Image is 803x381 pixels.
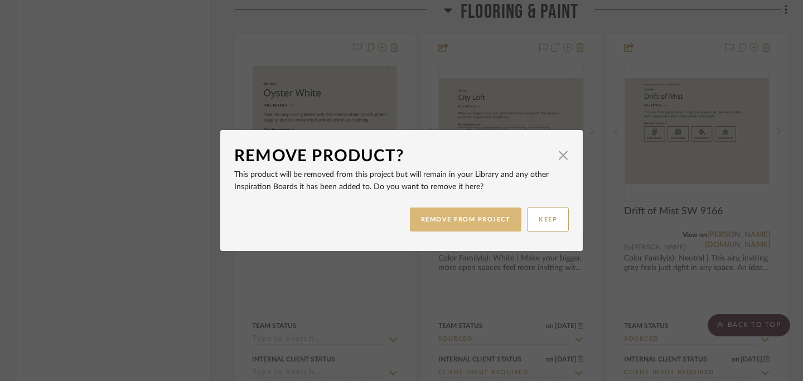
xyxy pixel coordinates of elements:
[234,168,569,193] p: This product will be removed from this project but will remain in your Library and any other Insp...
[410,208,522,232] button: REMOVE FROM PROJECT
[552,144,574,166] button: Close
[527,208,569,232] button: KEEP
[234,144,569,168] dialog-header: Remove Product?
[234,144,552,168] div: Remove Product?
